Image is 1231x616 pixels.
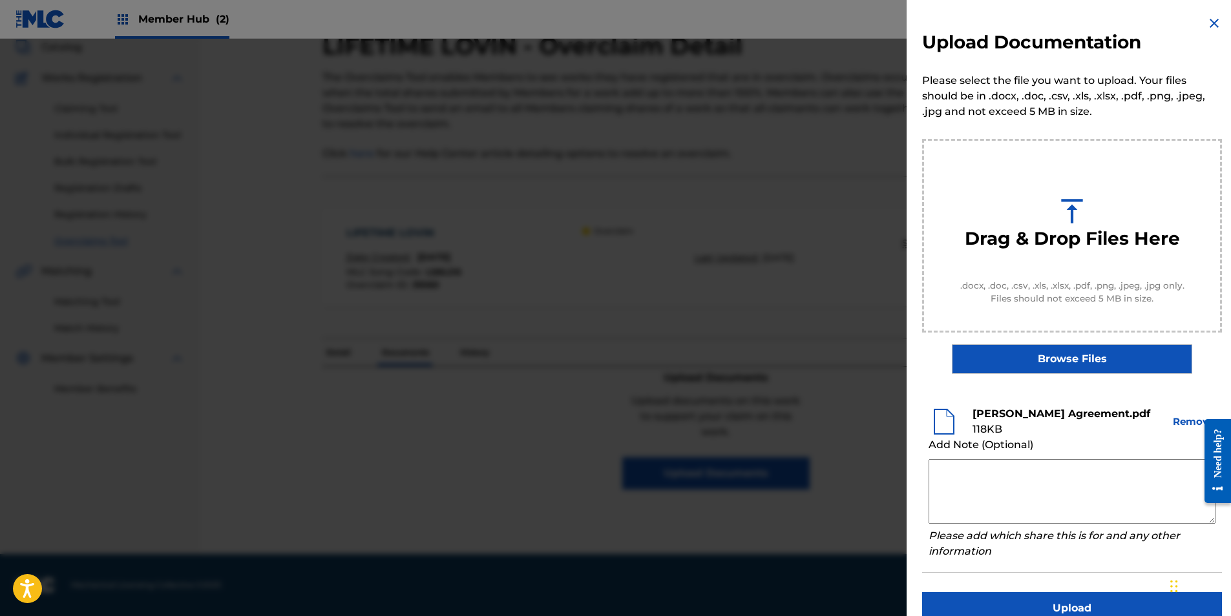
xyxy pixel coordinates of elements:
div: Add Note (Optional) [929,437,1215,453]
iframe: Chat Widget [1166,554,1231,616]
img: upload [1056,195,1088,227]
span: .docx, .doc, .csv, .xls, .xlsx, .pdf, .png, .jpeg, .jpg only. Files should not exceed 5 MB in size. [950,279,1194,305]
label: Browse Files [952,344,1192,374]
img: file-icon [929,406,960,437]
iframe: Resource Center [1195,409,1231,513]
h3: Upload Documentation [922,31,1141,54]
img: MLC Logo [16,10,65,28]
span: Member Hub [138,12,229,26]
h3: Drag & Drop Files Here [965,227,1180,250]
p: Please select the file you want to upload. Your files should be in .docx, .doc, .csv, .xls, .xlsx... [922,73,1222,119]
i: Please add which share this is for and any other information [929,529,1180,557]
b: [PERSON_NAME] Agreement.pdf [973,407,1150,420]
img: Top Rightsholders [115,12,131,27]
button: Remove [1172,415,1215,429]
span: (2) [216,13,229,25]
div: Drag [1170,567,1178,606]
div: 118 KB [973,422,1159,437]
